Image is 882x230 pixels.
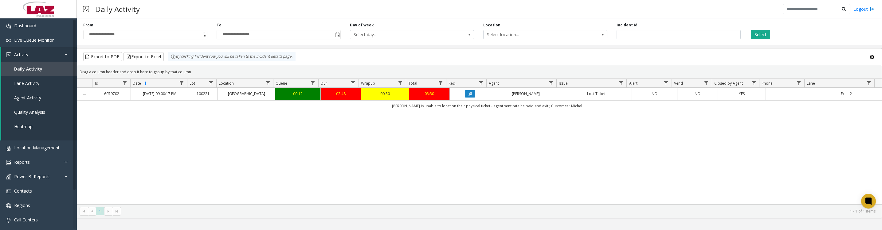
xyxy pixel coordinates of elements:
[6,24,11,29] img: 'icon'
[408,81,417,86] span: Total
[96,91,127,97] a: 6079702
[92,100,882,111] td: [PERSON_NAME] is unable to location their physical ticket - agent sent rate he paid and exit ; Cu...
[489,81,499,86] span: Agent
[437,79,445,87] a: Total Filter Menu
[207,79,215,87] a: Lot Filter Menu
[629,81,637,86] span: Alert
[1,119,77,134] a: Heatmap
[617,22,637,28] label: Incident Id
[350,22,374,28] label: Day of week
[762,81,773,86] span: Phone
[14,95,41,101] span: Agent Activity
[1,105,77,119] a: Quality Analysis
[95,81,98,86] span: Id
[559,81,568,86] span: Issue
[221,91,271,97] a: [GEOGRAPHIC_DATA]
[77,79,882,204] div: Data table
[190,81,195,86] span: Lot
[662,79,670,87] a: Alert Filter Menu
[264,79,272,87] a: Location Filter Menu
[350,30,449,39] span: Select day...
[14,174,49,179] span: Power BI Reports
[681,91,714,97] a: NO
[192,91,214,97] a: 100221
[14,217,38,223] span: Call Centers
[14,80,39,86] span: Lane Activity
[547,79,555,87] a: Agent Filter Menu
[321,81,327,86] span: Dur
[125,209,876,214] kendo-pager-info: 1 - 1 of 1 items
[636,91,673,97] a: NO
[6,203,11,208] img: 'icon'
[135,91,184,97] a: [DATE] 09:00:17 PM
[14,23,36,29] span: Dashboard
[750,79,758,87] a: Closed by Agent Filter Menu
[869,6,874,12] img: logout
[349,79,357,87] a: Dur Filter Menu
[674,81,683,86] span: Vend
[178,79,186,87] a: Date Filter Menu
[807,81,815,86] span: Lane
[96,207,104,215] span: Page 1
[324,91,357,97] a: 02:48
[739,91,745,96] span: YES
[143,81,148,86] span: Sortable
[795,79,803,87] a: Phone Filter Menu
[276,81,287,86] span: Queue
[483,22,500,28] label: Location
[133,81,141,86] span: Date
[14,52,28,57] span: Activity
[396,79,405,87] a: Wrapup Filter Menu
[14,37,54,43] span: Live Queue Monitor
[413,91,446,97] a: 03:30
[815,91,878,97] a: Exit - 2
[565,91,628,97] a: Lost Ticket
[14,202,30,208] span: Regions
[477,79,485,87] a: Rec. Filter Menu
[494,91,557,97] a: [PERSON_NAME]
[77,67,882,77] div: Drag a column header and drop it here to group by that column
[92,2,143,17] h3: Daily Activity
[279,91,317,97] a: 00:12
[14,145,60,151] span: Location Management
[121,79,129,87] a: Id Filter Menu
[168,52,296,61] div: By clicking Incident row you will be taken to the incident details page.
[200,30,207,39] span: Toggle popup
[217,22,221,28] label: To
[123,52,164,61] button: Export to Excel
[6,174,11,179] img: 'icon'
[83,22,93,28] label: From
[14,109,45,115] span: Quality Analysis
[853,6,874,12] a: Logout
[1,47,77,62] a: Activity
[702,79,711,87] a: Vend Filter Menu
[361,81,375,86] span: Wrapup
[722,91,762,97] a: YES
[1,62,77,76] a: Daily Activity
[83,52,122,61] button: Export to PDF
[14,124,33,129] span: Heatmap
[6,218,11,223] img: 'icon'
[1,90,77,105] a: Agent Activity
[6,160,11,165] img: 'icon'
[219,81,234,86] span: Location
[77,92,92,97] a: Collapse Details
[171,54,176,59] img: infoIcon.svg
[6,38,11,43] img: 'icon'
[6,189,11,194] img: 'icon'
[365,91,405,97] a: 00:30
[334,30,340,39] span: Toggle popup
[14,159,30,165] span: Reports
[1,76,77,90] a: Lane Activity
[14,188,32,194] span: Contacts
[6,146,11,151] img: 'icon'
[617,79,625,87] a: Issue Filter Menu
[309,79,317,87] a: Queue Filter Menu
[83,2,89,17] img: pageIcon
[449,81,456,86] span: Rec.
[695,91,700,96] span: NO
